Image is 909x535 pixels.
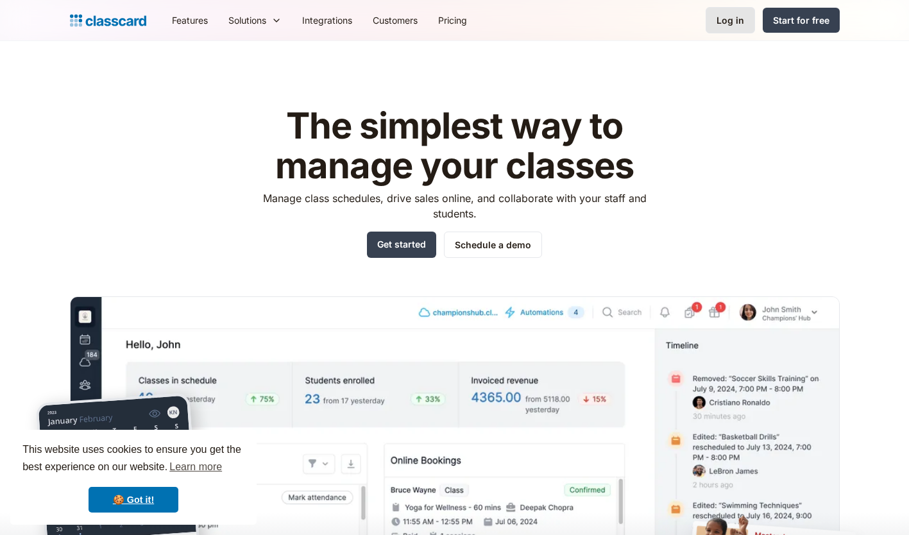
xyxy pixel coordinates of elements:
[162,6,218,35] a: Features
[763,8,840,33] a: Start for free
[706,7,755,33] a: Log in
[70,12,146,30] a: home
[167,457,224,477] a: learn more about cookies
[444,232,542,258] a: Schedule a demo
[218,6,292,35] div: Solutions
[22,442,244,477] span: This website uses cookies to ensure you get the best experience on our website.
[228,13,266,27] div: Solutions
[292,6,362,35] a: Integrations
[251,191,658,221] p: Manage class schedules, drive sales online, and collaborate with your staff and students.
[89,487,178,513] a: dismiss cookie message
[362,6,428,35] a: Customers
[428,6,477,35] a: Pricing
[367,232,436,258] a: Get started
[251,106,658,185] h1: The simplest way to manage your classes
[10,430,257,525] div: cookieconsent
[773,13,829,27] div: Start for free
[717,13,744,27] div: Log in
